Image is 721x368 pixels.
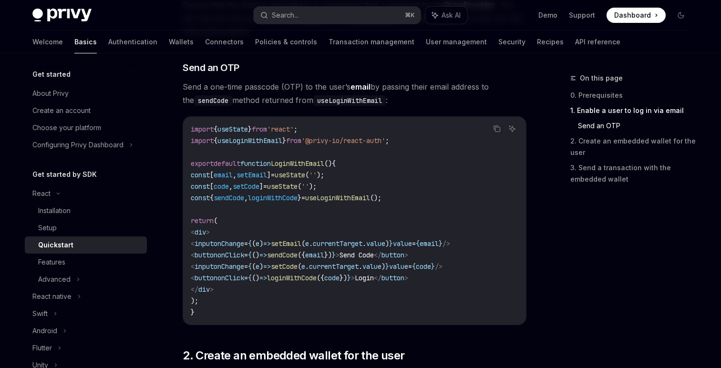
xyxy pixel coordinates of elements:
[385,136,389,145] span: ;
[538,10,557,20] a: Demo
[248,251,252,259] span: {
[412,239,416,248] span: =
[254,7,421,24] button: Search...⌘K
[301,182,309,191] span: ''
[569,10,595,20] a: Support
[374,251,381,259] span: </
[431,262,435,271] span: }
[32,9,92,22] img: dark logo
[195,262,214,271] span: input
[38,205,71,216] div: Installation
[673,8,689,23] button: Toggle dark mode
[607,8,666,23] a: Dashboard
[370,194,381,202] span: ();
[359,262,362,271] span: .
[362,262,381,271] span: value
[267,251,298,259] span: sendCode
[381,274,404,282] span: button
[309,239,313,248] span: .
[25,236,147,254] a: Quickstart
[570,133,696,160] a: 2. Create an embedded wallet for the user
[491,123,503,135] button: Copy the contents from the code block
[205,31,244,53] a: Connectors
[537,31,564,53] a: Recipes
[298,262,301,271] span: (
[195,251,217,259] span: button
[191,159,214,168] span: export
[195,274,217,282] span: button
[252,251,259,259] span: ()
[614,10,651,20] span: Dashboard
[324,159,332,168] span: ()
[233,182,259,191] span: setCode
[248,239,252,248] span: {
[313,95,386,106] code: useLoginWithEmail
[169,31,194,53] a: Wallets
[217,274,244,282] span: onClick
[317,274,324,282] span: ({
[25,219,147,236] a: Setup
[25,102,147,119] a: Create an account
[38,222,57,234] div: Setup
[25,254,147,271] a: Features
[191,125,214,133] span: import
[32,342,52,354] div: Flutter
[309,262,359,271] span: currentTarget
[301,194,305,202] span: =
[38,239,73,251] div: Quickstart
[214,171,233,179] span: email
[305,239,309,248] span: e
[32,325,57,337] div: Android
[426,31,487,53] a: User management
[578,118,696,133] a: Send an OTP
[404,251,408,259] span: >
[305,262,309,271] span: .
[263,239,271,248] span: =>
[237,171,267,179] span: setEmail
[332,251,336,259] span: }
[435,262,443,271] span: />
[191,262,195,271] span: <
[404,274,408,282] span: >
[214,194,244,202] span: sendCode
[355,274,374,282] span: Login
[570,160,696,187] a: 3. Send a transaction with the embedded wallet
[305,251,324,259] span: email
[32,31,63,53] a: Welcome
[259,251,267,259] span: =>
[294,125,298,133] span: ;
[194,95,232,106] code: sendCode
[198,285,210,294] span: div
[408,262,412,271] span: =
[255,31,317,53] a: Policies & controls
[191,296,198,305] span: );
[217,251,244,259] span: onClick
[298,194,301,202] span: }
[570,103,696,118] a: 1. Enable a user to log in via email
[214,125,217,133] span: {
[309,182,317,191] span: );
[195,228,206,236] span: div
[217,136,282,145] span: useLoginWithEmail
[252,239,256,248] span: (
[381,262,385,271] span: )
[570,88,696,103] a: 0. Prerequisites
[191,239,195,248] span: <
[191,171,210,179] span: const
[195,239,214,248] span: input
[214,239,244,248] span: onChange
[324,274,340,282] span: code
[248,274,252,282] span: {
[244,274,248,282] span: =
[248,125,252,133] span: }
[347,274,351,282] span: }
[575,31,620,53] a: API reference
[259,239,263,248] span: )
[244,251,248,259] span: =
[32,105,91,116] div: Create an account
[256,239,259,248] span: e
[252,262,256,271] span: (
[336,251,340,259] span: >
[389,262,408,271] span: value
[340,274,347,282] span: })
